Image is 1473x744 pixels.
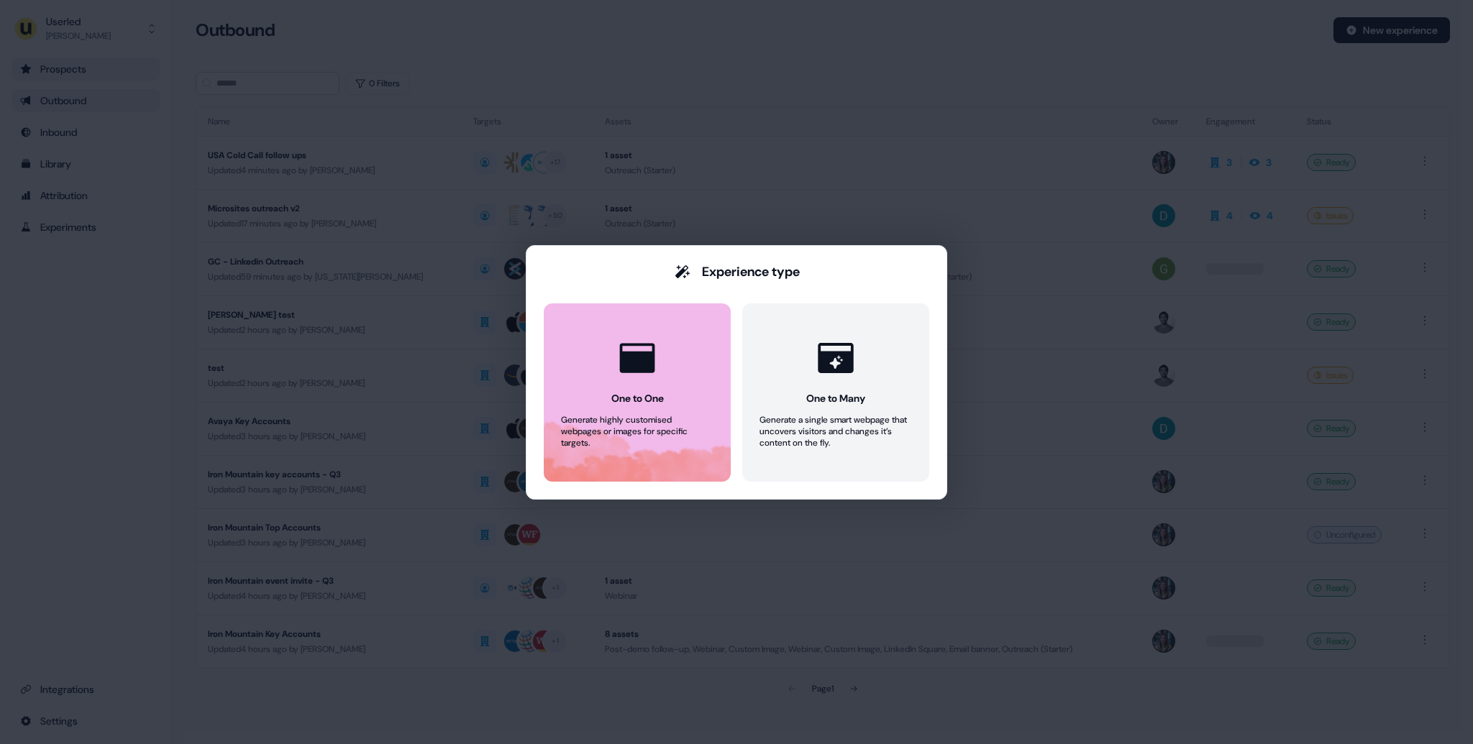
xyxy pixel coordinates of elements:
button: One to OneGenerate highly customised webpages or images for specific targets. [544,303,731,482]
div: One to One [611,391,664,405]
div: Experience type [702,263,800,280]
div: Generate highly customised webpages or images for specific targets. [561,414,713,449]
button: One to ManyGenerate a single smart webpage that uncovers visitors and changes it’s content on the... [742,303,929,482]
div: One to Many [806,391,865,405]
div: Generate a single smart webpage that uncovers visitors and changes it’s content on the fly. [760,414,912,449]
